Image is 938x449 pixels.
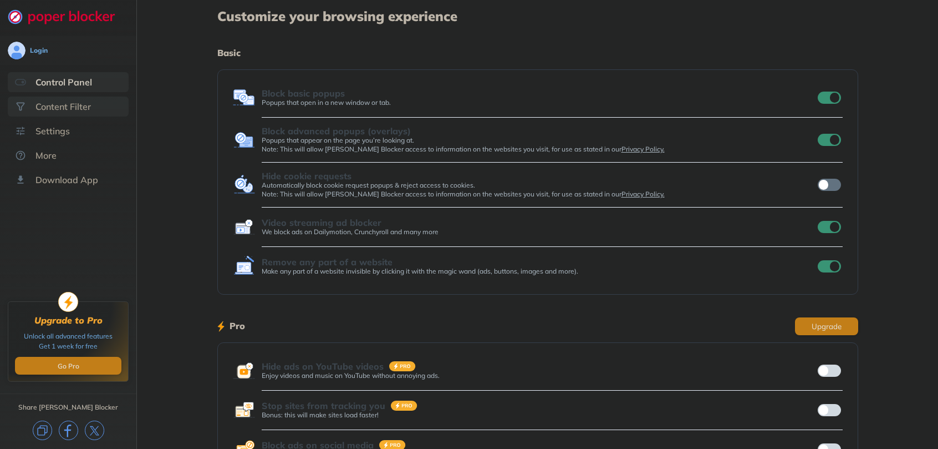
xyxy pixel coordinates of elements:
[262,181,815,199] div: Automatically block cookie request popups & reject access to cookies. Note: This will allow [PERS...
[262,401,385,411] div: Stop sites from tracking you
[391,401,417,411] img: pro-badge.svg
[233,174,255,196] img: feature icon
[389,361,416,371] img: pro-badge.svg
[262,228,815,236] div: We block ads on Dailymotion, Crunchyroll and many more
[230,319,245,333] h1: Pro
[15,174,26,185] img: download-app.svg
[262,136,815,154] div: Popups that appear on the page you’re looking at. Note: This will allow [PERSON_NAME] Blocker acc...
[795,317,858,335] button: Upgrade
[35,101,91,112] div: Content Filter
[233,360,255,382] img: feature icon
[233,216,255,238] img: feature icon
[85,421,104,440] img: x.svg
[15,357,121,375] button: Go Pro
[262,411,815,420] div: Bonus: this will make sites load faster!
[217,320,225,333] img: lighting bolt
[233,87,255,109] img: feature icon
[34,315,103,326] div: Upgrade to Pro
[621,190,665,198] a: Privacy Policy.
[233,129,255,151] img: feature icon
[262,267,815,276] div: Make any part of a website invisible by clicking it with the magic wand (ads, buttons, images and...
[18,403,118,412] div: Share [PERSON_NAME] Blocker
[35,125,70,137] div: Settings
[233,399,255,421] img: feature icon
[217,46,858,60] h1: Basic
[262,218,381,228] div: Video streaming ad blocker
[262,371,815,380] div: Enjoy videos and music on YouTube without annoying ads.
[35,150,57,161] div: More
[262,171,351,181] div: Hide cookie requests
[24,331,113,341] div: Unlock all advanced features
[262,88,345,98] div: Block basic popups
[35,174,98,185] div: Download App
[15,77,26,88] img: features-selected.svg
[15,125,26,137] img: settings.svg
[262,257,392,267] div: Remove any part of a website
[33,421,52,440] img: copy.svg
[8,42,26,59] img: avatar.svg
[8,9,127,24] img: logo-webpage.svg
[217,9,858,23] h1: Customize your browsing experience
[15,101,26,112] img: social.svg
[262,361,384,371] div: Hide ads on YouTube videos
[262,98,815,107] div: Popups that open in a new window or tab.
[621,145,665,153] a: Privacy Policy.
[15,150,26,161] img: about.svg
[35,77,92,88] div: Control Panel
[30,46,48,55] div: Login
[58,292,78,312] img: upgrade-to-pro.svg
[233,255,255,278] img: feature icon
[59,421,78,440] img: facebook.svg
[262,126,411,136] div: Block advanced popups (overlays)
[39,341,98,351] div: Get 1 week for free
